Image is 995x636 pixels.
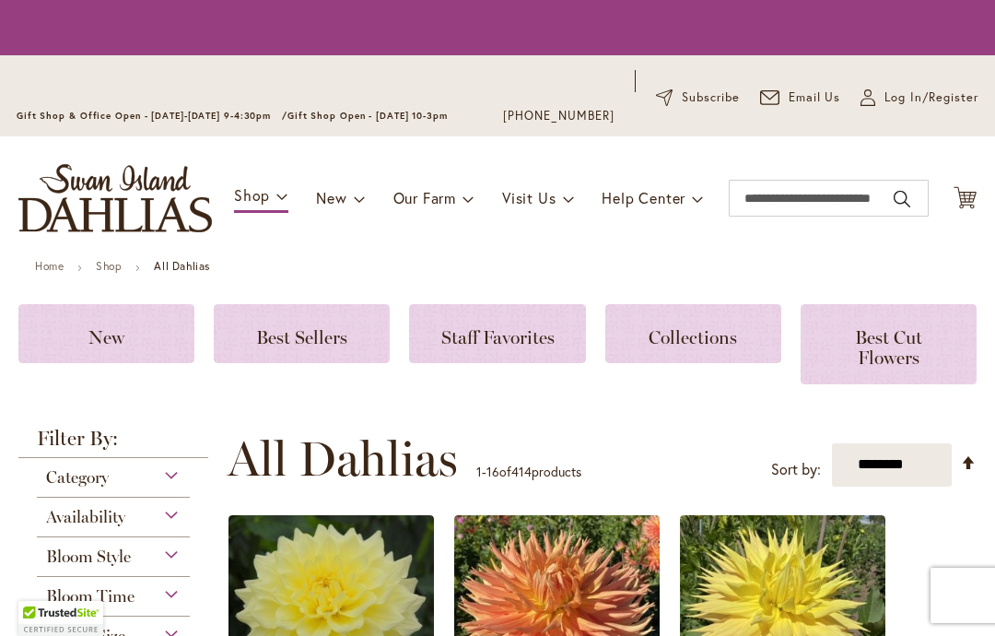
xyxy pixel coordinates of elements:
span: Shop [234,185,270,205]
a: New [18,304,194,363]
span: 414 [511,463,532,480]
a: Best Cut Flowers [801,304,977,384]
span: Best Cut Flowers [855,326,922,369]
span: Email Us [789,88,841,107]
strong: Filter By: [18,429,208,458]
strong: All Dahlias [154,259,210,273]
a: store logo [18,164,212,232]
a: Collections [605,304,781,363]
span: Availability [46,507,125,527]
a: [PHONE_NUMBER] [503,107,615,125]
span: Bloom Time [46,586,135,607]
a: Home [35,259,64,273]
span: Help Center [602,188,685,207]
span: Gift Shop & Office Open - [DATE]-[DATE] 9-4:30pm / [17,110,287,122]
p: - of products [476,457,581,487]
span: 16 [486,463,499,480]
a: Shop [96,259,122,273]
span: Category [46,467,109,488]
span: Gift Shop Open - [DATE] 10-3pm [287,110,448,122]
span: All Dahlias [228,431,458,487]
span: Collections [649,326,737,348]
a: Log In/Register [860,88,978,107]
span: Best Sellers [256,326,347,348]
iframe: Launch Accessibility Center [14,571,65,622]
span: Subscribe [682,88,740,107]
span: New [88,326,124,348]
a: Email Us [760,88,841,107]
span: Bloom Style [46,547,131,567]
span: Our Farm [393,188,456,207]
a: Subscribe [656,88,740,107]
button: Search [894,184,910,214]
a: Best Sellers [214,304,390,363]
a: Staff Favorites [409,304,585,363]
span: Staff Favorites [441,326,555,348]
span: New [316,188,346,207]
span: 1 [476,463,482,480]
label: Sort by: [771,453,821,487]
span: Log In/Register [884,88,978,107]
span: Visit Us [502,188,556,207]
